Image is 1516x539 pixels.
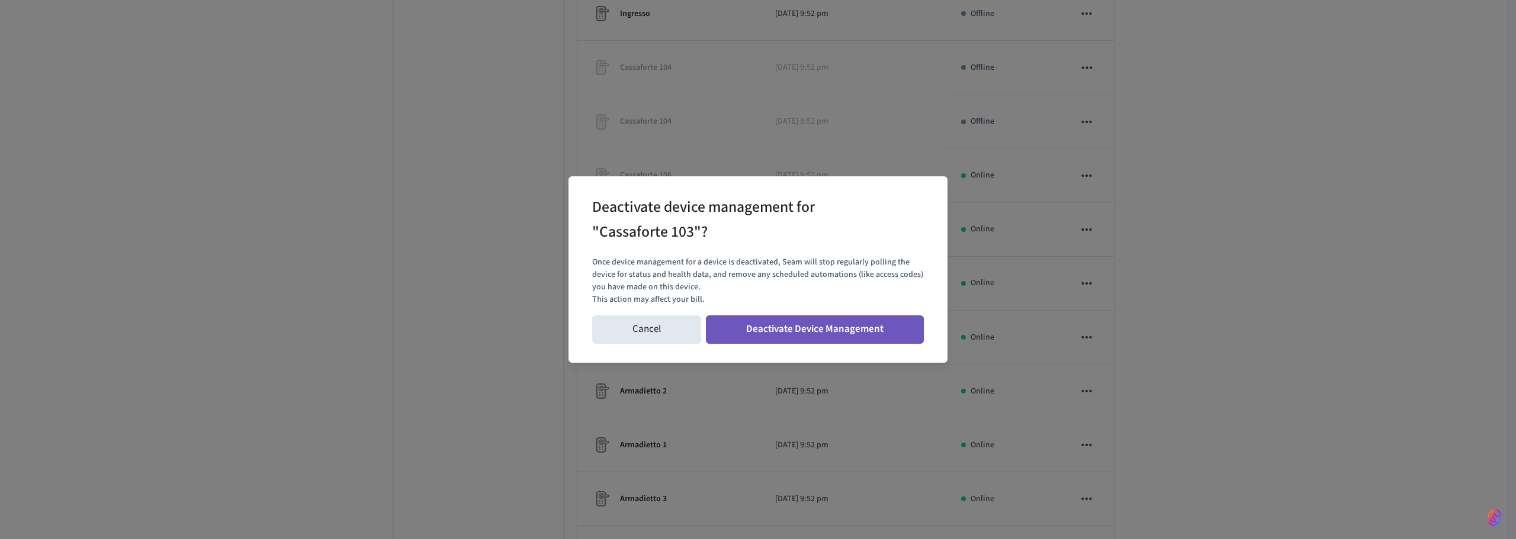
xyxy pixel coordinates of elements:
[592,293,924,306] p: This action may affect your bill.
[1488,508,1502,527] img: SeamLogoGradient.69752ec5.svg
[706,315,924,344] button: Deactivate Device Management
[592,315,701,344] button: Cancel
[592,256,924,293] p: Once device management for a device is deactivated, Seam will stop regularly polling the device f...
[592,191,891,251] h2: Deactivate device management for "Cassaforte 103"?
